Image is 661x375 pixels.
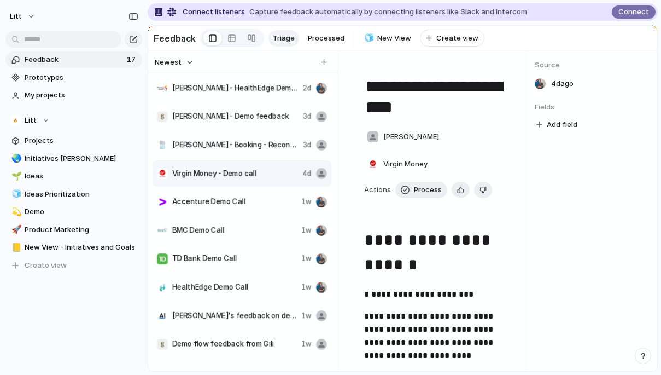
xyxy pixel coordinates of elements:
[303,30,349,47] a: Processed
[364,184,391,195] span: Actions
[301,197,312,207] span: 1w
[362,33,373,44] button: 🧊
[172,339,297,350] span: Demo flow feedback from Gili
[25,54,124,65] span: Feedback
[172,111,299,122] span: [PERSON_NAME] - Demo feedback
[535,60,648,71] span: Source
[25,90,138,101] span: My projects
[10,189,21,200] button: 🧊
[172,168,298,179] span: Virgin Money - Demo call
[172,83,299,94] span: [PERSON_NAME] - HealthEdge Demo Call
[25,171,138,182] span: Ideas
[172,197,297,207] span: Accenture Demo Call
[436,33,478,44] span: Create view
[303,83,312,94] span: 2d
[395,182,447,198] button: Process
[11,170,19,183] div: 🌱
[10,153,21,164] button: 🌏
[10,224,21,235] button: 🚀
[301,225,312,236] span: 1w
[5,222,142,238] a: 🚀Product Marketing
[5,168,142,184] a: 🌱Ideas
[25,189,138,200] span: Ideas Prioritization
[25,242,138,253] span: New View - Initiatives and Goals
[25,206,138,217] span: Demo
[172,282,297,293] span: HealthEdge Demo Call
[5,70,142,86] a: Prototypes
[5,87,142,103] a: My projects
[5,51,142,68] a: Feedback17
[5,132,142,149] a: Projects
[172,225,297,236] span: BMC Demo Call
[364,155,430,173] button: Virgin Money
[25,153,138,164] span: Initiatives [PERSON_NAME]
[420,30,484,47] button: Create view
[303,111,312,122] span: 3d
[303,140,312,151] span: 3d
[358,30,416,47] a: 🧊New View
[301,310,312,321] span: 1w
[551,78,574,89] span: 4d ago
[25,260,67,271] span: Create view
[364,128,442,146] button: [PERSON_NAME]
[302,168,312,179] span: 4d
[414,184,442,195] span: Process
[5,151,142,167] a: 🌏Initiatives [PERSON_NAME]
[383,131,439,142] span: [PERSON_NAME]
[5,204,142,220] a: 💫Demo
[535,118,579,132] button: Add field
[11,152,19,165] div: 🌏
[153,55,195,70] button: Newest
[5,257,142,274] button: Create view
[155,57,182,68] span: Newest
[535,102,648,113] span: Fields
[10,171,21,182] button: 🌱
[474,182,492,198] button: Delete
[249,7,527,18] span: Capture feedback automatically by connecting listeners like Slack and Intercom
[301,253,312,264] span: 1w
[25,135,138,146] span: Projects
[154,32,196,45] h2: Feedback
[364,32,372,44] div: 🧊
[383,159,428,170] span: Virgin Money
[172,140,299,151] span: [PERSON_NAME] - Booking - Reconnaissance
[25,72,138,83] span: Prototypes
[11,206,19,218] div: 💫
[301,282,312,293] span: 1w
[547,119,577,130] span: Add field
[618,7,649,18] span: Connect
[10,242,21,253] button: 📒
[183,7,245,18] span: Connect listeners
[127,54,138,65] span: 17
[377,33,411,44] span: New View
[11,188,19,200] div: 🧊
[5,239,142,256] a: 📒New View - Initiatives and Goals
[5,186,142,203] a: 🧊Ideas Prioritization
[5,112,142,129] button: Litt
[10,11,22,22] span: Litt
[301,339,312,350] span: 1w
[25,115,37,126] span: Litt
[11,241,19,254] div: 📒
[25,224,138,235] span: Product Marketing
[11,223,19,236] div: 🚀
[612,5,656,19] button: Connect
[172,310,297,321] span: [PERSON_NAME]'s feedback on demo
[172,253,297,264] span: TD Bank Demo Call
[308,33,344,44] span: Processed
[268,30,299,47] a: Triage
[273,33,295,44] span: Triage
[10,206,21,217] button: 💫
[5,8,41,25] button: Litt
